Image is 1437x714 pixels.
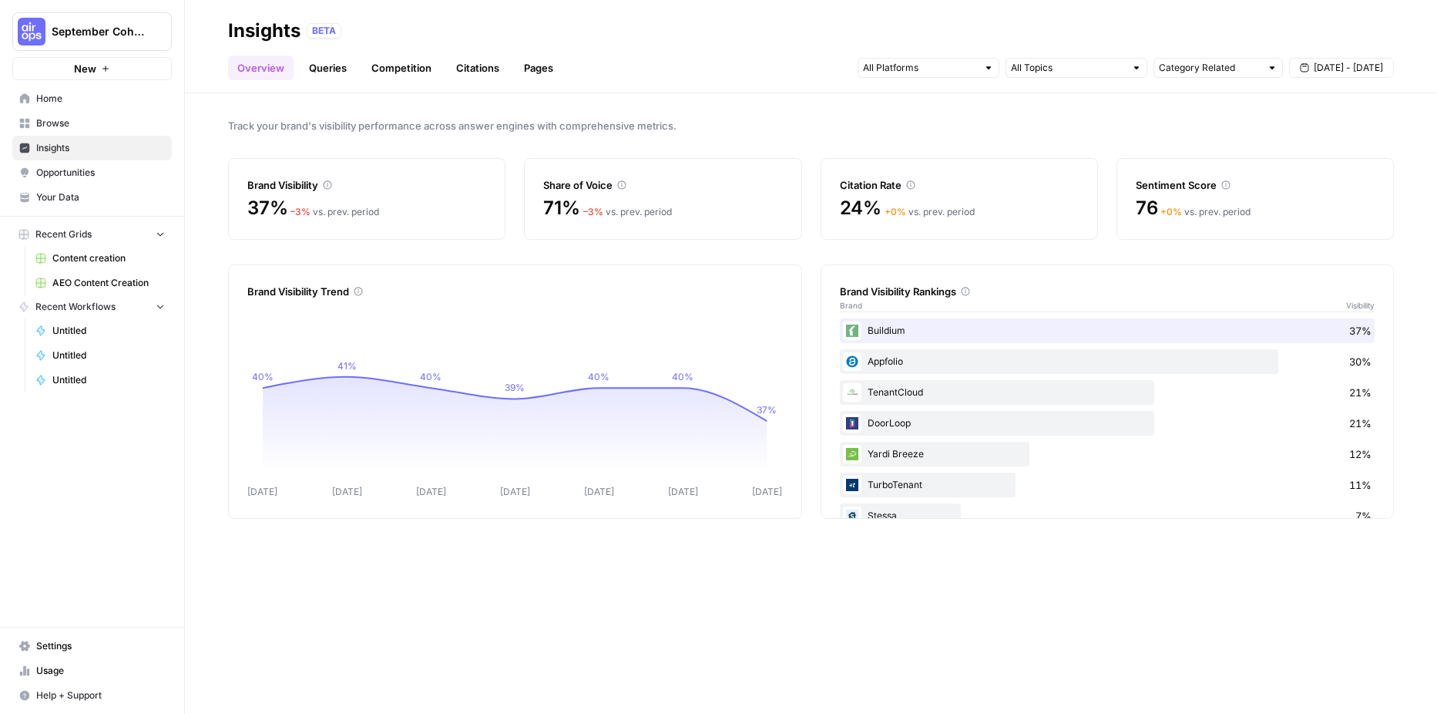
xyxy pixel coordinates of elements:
span: 11% [1349,477,1372,493]
tspan: [DATE] [416,486,446,497]
a: Usage [12,658,172,683]
img: September Cohort Logo [18,18,45,45]
div: vs. prev. period [1160,205,1251,219]
span: 21% [1349,385,1372,400]
tspan: [DATE] [584,486,614,497]
a: AEO Content Creation [29,271,172,295]
div: Stessa [840,504,1375,528]
input: All Topics [1011,60,1125,76]
span: September Cohort [52,24,145,39]
div: Brand Visibility Rankings [840,284,1375,299]
span: Your Data [36,190,165,204]
div: vs. prev. period [583,205,672,219]
a: Home [12,86,172,111]
a: Settings [12,634,172,658]
img: nq63rn473dl7ws3t2sfboh37zhsk [843,476,861,494]
span: Help + Support [36,689,165,702]
div: vs. prev. period [885,205,975,219]
span: Untitled [52,373,165,387]
a: Opportunities [12,160,172,185]
span: Opportunities [36,166,165,180]
span: AEO Content Creation [52,276,165,290]
tspan: [DATE] [668,486,698,497]
button: Recent Grids [12,223,172,246]
span: New [74,61,96,76]
div: Citation Rate [840,177,1079,193]
button: [DATE] - [DATE] [1289,58,1394,78]
div: vs. prev. period [290,205,379,219]
button: Workspace: September Cohort [12,12,172,51]
tspan: [DATE] [752,486,782,497]
tspan: 40% [672,371,693,382]
span: [DATE] - [DATE] [1314,61,1383,75]
tspan: 41% [337,360,357,372]
tspan: 40% [420,371,442,382]
div: DoorLoop [840,411,1375,436]
span: Recent Workflows [35,300,116,314]
tspan: [DATE] [332,486,362,497]
tspan: 39% [505,382,525,394]
div: Brand Visibility Trend [247,284,783,299]
a: Pages [515,56,562,80]
span: – 3 % [583,206,603,217]
a: Content creation [29,246,172,271]
div: Brand Visibility [247,177,486,193]
span: + 0 % [885,206,906,217]
a: Your Data [12,185,172,210]
div: BETA [307,23,341,39]
span: 21% [1349,416,1372,431]
span: Untitled [52,349,165,362]
div: TenantCloud [840,380,1375,405]
span: Track your brand's visibility performance across answer engines with comprehensive metrics. [228,118,1394,133]
span: 12% [1349,446,1372,462]
img: tmvi4pfz0ozynes8gsyk5khhrdim [843,383,861,402]
span: 7% [1355,508,1372,524]
span: Settings [36,639,165,653]
span: 71% [543,196,579,221]
tspan: [DATE] [500,486,530,497]
div: Yardi Breeze [840,442,1375,466]
tspan: 40% [588,371,609,382]
a: Competition [362,56,441,80]
span: 37% [247,196,287,221]
div: Buildium [840,318,1375,343]
div: TurboTenant [840,473,1375,497]
img: fe3faw8jaht5xv2lrv8zgeseqims [843,414,861,433]
tspan: 40% [252,371,274,382]
button: New [12,57,172,80]
a: Overview [228,56,294,80]
a: Citations [447,56,509,80]
input: All Platforms [863,60,977,76]
span: Content creation [52,251,165,265]
span: Insights [36,141,165,155]
img: w5f5pwhrrgxb64ckyqypgm771p5c [843,352,861,371]
a: Queries [300,56,356,80]
a: Untitled [29,343,172,368]
span: Brand [840,299,862,312]
div: Appfolio [840,349,1375,374]
span: 30% [1349,354,1372,369]
input: Category Related [1159,60,1261,76]
tspan: 37% [757,404,777,416]
span: Visibility [1346,299,1375,312]
a: Insights [12,136,172,160]
span: 76 [1136,196,1158,221]
a: Untitled [29,318,172,343]
div: Insights [228,19,300,43]
div: Share of Voice [543,177,782,193]
span: Usage [36,664,165,678]
span: – 3 % [290,206,311,217]
span: 24% [840,196,881,221]
a: Untitled [29,368,172,392]
img: 4xf8xzpj14yhbu7khmhyyzlfa7pg [843,445,861,463]
button: Recent Workflows [12,295,172,318]
span: Untitled [52,324,165,338]
span: Recent Grids [35,227,92,241]
img: v3d0gf1r195jgbdj8f0jhmpvsfiu [843,322,861,340]
span: 37% [1349,323,1372,338]
a: Browse [12,111,172,136]
button: Help + Support [12,683,172,708]
tspan: [DATE] [247,486,277,497]
span: Home [36,92,165,106]
span: + 0 % [1160,206,1182,217]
